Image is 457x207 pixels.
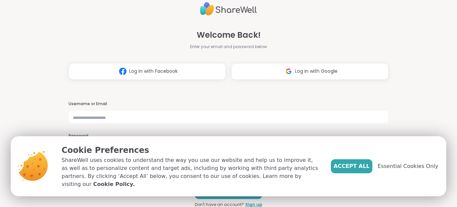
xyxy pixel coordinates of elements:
h3: Password [69,133,388,139]
span: Log in with Facebook [129,68,178,75]
img: ShareWell Logomark [116,65,129,77]
span: Enter your email and password below [190,44,267,50]
button: Log in with Google [231,63,388,80]
span: Log in with Google [295,68,338,75]
span: Welcome Back! [197,29,261,41]
button: Accept All [331,159,372,173]
p: Cookie Preferences [62,144,320,156]
p: ShareWell uses cookies to understand the way you use our website and help us to improve it, as we... [62,156,320,188]
span: Essential Cookies Only [378,162,438,170]
img: ShareWell Logomark [282,65,295,77]
a: Cookie Policy. [93,180,134,188]
h3: Username or Email [69,101,388,107]
button: Log in with Facebook [69,63,226,80]
span: Accept All [334,162,370,170]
